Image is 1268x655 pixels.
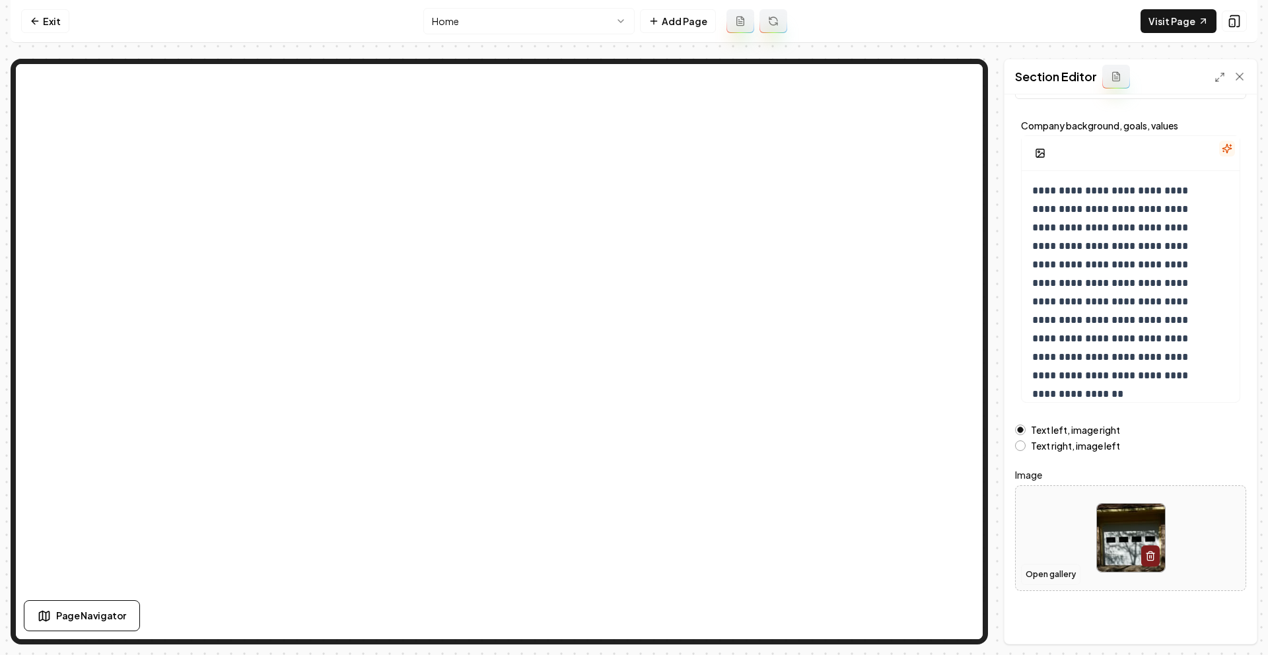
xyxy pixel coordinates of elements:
label: Text left, image right [1031,425,1120,434]
button: Add Page [640,9,716,33]
img: image [1097,504,1165,572]
label: Text right, image left [1031,441,1120,450]
button: Regenerate page [759,9,787,33]
label: Company background, goals, values [1021,121,1240,130]
label: Image [1015,467,1246,483]
button: Page Navigator [24,600,140,631]
a: Exit [21,9,69,33]
button: Open gallery [1021,564,1080,585]
h2: Section Editor [1015,67,1097,86]
button: Add admin page prompt [726,9,754,33]
button: Add admin section prompt [1102,65,1130,88]
a: Visit Page [1141,9,1216,33]
button: Add Image [1027,141,1053,165]
span: Page Navigator [56,609,126,623]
